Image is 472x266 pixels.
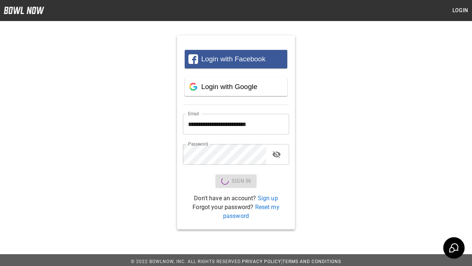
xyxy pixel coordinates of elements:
[242,259,281,264] a: Privacy Policy
[258,195,278,202] a: Sign up
[201,83,257,91] span: Login with Google
[183,194,289,203] p: Don't have an account?
[185,50,287,68] button: Login with Facebook
[183,203,289,221] p: Forgot your password?
[269,147,284,162] button: toggle password visibility
[223,204,280,219] a: Reset my password
[448,4,472,17] button: Login
[4,7,44,14] img: logo
[201,55,265,63] span: Login with Facebook
[282,259,341,264] a: Terms and Conditions
[131,259,242,264] span: © 2022 BowlNow, Inc. All Rights Reserved.
[185,78,287,96] button: Login with Google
